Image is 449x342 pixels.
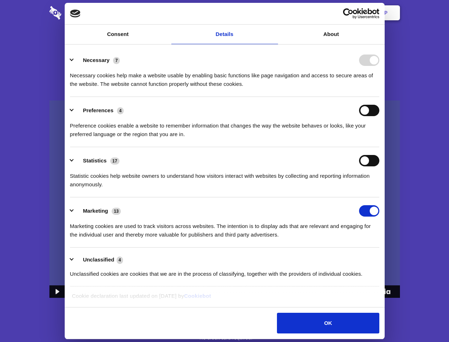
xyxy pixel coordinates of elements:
button: Preferences (4) [70,105,128,116]
button: Play Video [49,285,64,298]
div: Unclassified cookies are cookies that we are in the process of classifying, together with the pro... [70,264,379,278]
span: 4 [117,256,123,264]
div: Preference cookies enable a website to remember information that changes the way the website beha... [70,116,379,139]
span: 4 [117,107,124,114]
div: Necessary cookies help make a website usable by enabling basic functions like page navigation and... [70,66,379,88]
a: Consent [65,25,171,44]
label: Necessary [83,57,109,63]
a: About [278,25,385,44]
a: Cookiebot [184,293,211,299]
a: Contact [288,2,321,24]
div: Marketing cookies are used to track visitors across websites. The intention is to display ads tha... [70,217,379,239]
h1: Eliminate Slack Data Loss. [49,32,400,58]
button: Statistics (17) [70,155,124,166]
a: Usercentrics Cookiebot - opens in a new window [317,8,379,19]
span: 17 [110,157,119,165]
a: Pricing [209,2,240,24]
button: Necessary (7) [70,55,124,66]
h4: Auto-redaction of sensitive data, encrypted data sharing and self-destructing private chats. Shar... [49,65,400,88]
button: Marketing (13) [70,205,125,217]
span: 13 [112,208,121,215]
label: Marketing [83,208,108,214]
img: logo [70,10,81,17]
button: Unclassified (4) [70,255,128,264]
div: Cookie declaration last updated on [DATE] by [66,292,383,306]
a: Details [171,25,278,44]
img: logo-wordmark-white-trans-d4663122ce5f474addd5e946df7df03e33cb6a1c49d2221995e7729f52c070b2.svg [49,6,110,20]
div: Statistic cookies help website owners to understand how visitors interact with websites by collec... [70,166,379,189]
label: Statistics [83,157,107,164]
a: Login [322,2,353,24]
label: Preferences [83,107,113,113]
img: Sharesecret [49,100,400,298]
button: OK [277,313,379,333]
span: 7 [113,57,120,64]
